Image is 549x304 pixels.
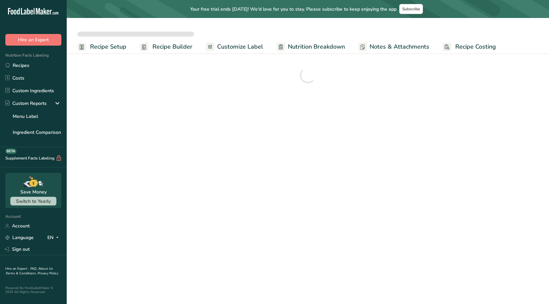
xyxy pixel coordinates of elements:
div: EN [47,234,61,242]
button: Switch to Yearly [10,197,56,205]
a: Terms & Conditions . [6,271,38,276]
button: Hire an Expert [5,34,61,46]
span: Switch to Yearly [16,198,51,204]
div: Custom Reports [5,100,47,107]
span: Your free trial ends [DATE]! We'd love for you to stay. Please subscribe to keep enjoying the app [190,6,397,13]
a: Language [5,232,34,243]
a: FAQ . [30,266,38,271]
a: About Us . [5,266,53,276]
span: Customize Label [217,42,263,51]
div: BETA [5,149,16,154]
a: Nutrition Breakdown [277,39,345,54]
span: Recipe Costing [455,42,496,51]
div: Save Money [20,188,47,195]
a: Hire an Expert . [5,266,29,271]
a: Notes & Attachments [358,39,429,54]
span: Recipe Setup [90,42,126,51]
a: Recipe Builder [140,39,192,54]
a: Privacy Policy [38,271,58,276]
a: Recipe Costing [443,39,496,54]
span: Subscribe [402,6,420,12]
div: Powered By FoodLabelMaker © 2025 All Rights Reserved [5,286,61,294]
button: Subscribe [399,4,423,14]
span: Recipe Builder [152,42,192,51]
span: Notes & Attachments [370,42,429,51]
a: Recipe Setup [77,39,126,54]
span: Nutrition Breakdown [288,42,345,51]
a: Customize Label [206,39,263,54]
